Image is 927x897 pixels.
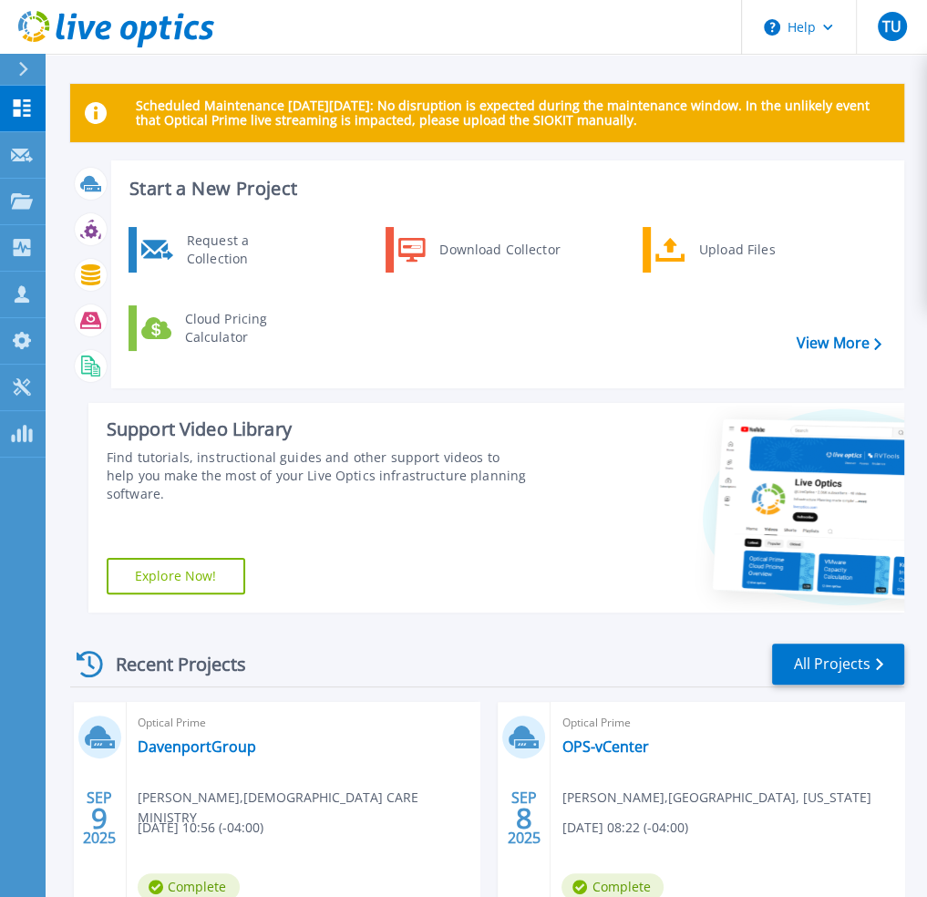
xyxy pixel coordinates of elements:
[386,227,572,273] a: Download Collector
[178,232,311,268] div: Request a Collection
[430,232,568,268] div: Download Collector
[690,232,825,268] div: Upload Files
[797,335,881,352] a: View More
[507,785,541,851] div: SEP 2025
[882,19,901,34] span: TU
[138,737,256,756] a: DavenportGroup
[561,788,870,808] span: [PERSON_NAME] , [GEOGRAPHIC_DATA], [US_STATE]
[772,644,904,685] a: All Projects
[107,448,527,503] div: Find tutorials, instructional guides and other support videos to help you make the most of your L...
[82,785,117,851] div: SEP 2025
[70,642,271,686] div: Recent Projects
[129,305,315,351] a: Cloud Pricing Calculator
[136,98,890,128] p: Scheduled Maintenance [DATE][DATE]: No disruption is expected during the maintenance window. In t...
[138,818,263,838] span: [DATE] 10:56 (-04:00)
[561,818,687,838] span: [DATE] 08:22 (-04:00)
[91,810,108,826] span: 9
[643,227,829,273] a: Upload Files
[561,713,893,733] span: Optical Prime
[138,713,469,733] span: Optical Prime
[138,788,480,828] span: [PERSON_NAME] , [DEMOGRAPHIC_DATA] CARE MINISTRY
[516,810,532,826] span: 8
[107,558,245,594] a: Explore Now!
[107,418,527,441] div: Support Video Library
[176,310,311,346] div: Cloud Pricing Calculator
[129,179,881,199] h3: Start a New Project
[129,227,315,273] a: Request a Collection
[561,737,648,756] a: OPS-vCenter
